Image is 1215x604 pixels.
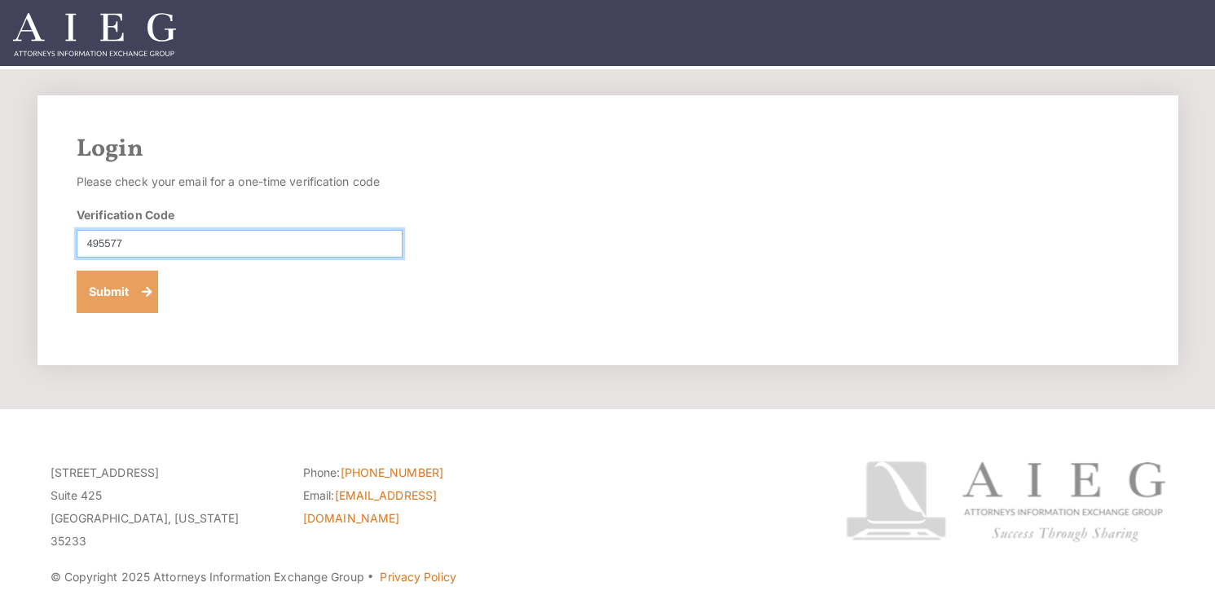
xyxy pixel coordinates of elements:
[303,461,531,484] li: Phone:
[77,170,403,193] p: Please check your email for a one-time verification code
[846,461,1165,542] img: Attorneys Information Exchange Group logo
[341,465,443,479] a: [PHONE_NUMBER]
[77,206,175,223] label: Verification Code
[77,134,1139,164] h2: Login
[303,488,437,525] a: [EMAIL_ADDRESS][DOMAIN_NAME]
[77,271,159,313] button: Submit
[367,576,374,584] span: ·
[303,484,531,530] li: Email:
[51,566,785,589] p: © Copyright 2025 Attorneys Information Exchange Group
[380,570,456,584] a: Privacy Policy
[13,13,176,56] img: Attorneys Information Exchange Group
[51,461,279,553] p: [STREET_ADDRESS] Suite 425 [GEOGRAPHIC_DATA], [US_STATE] 35233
